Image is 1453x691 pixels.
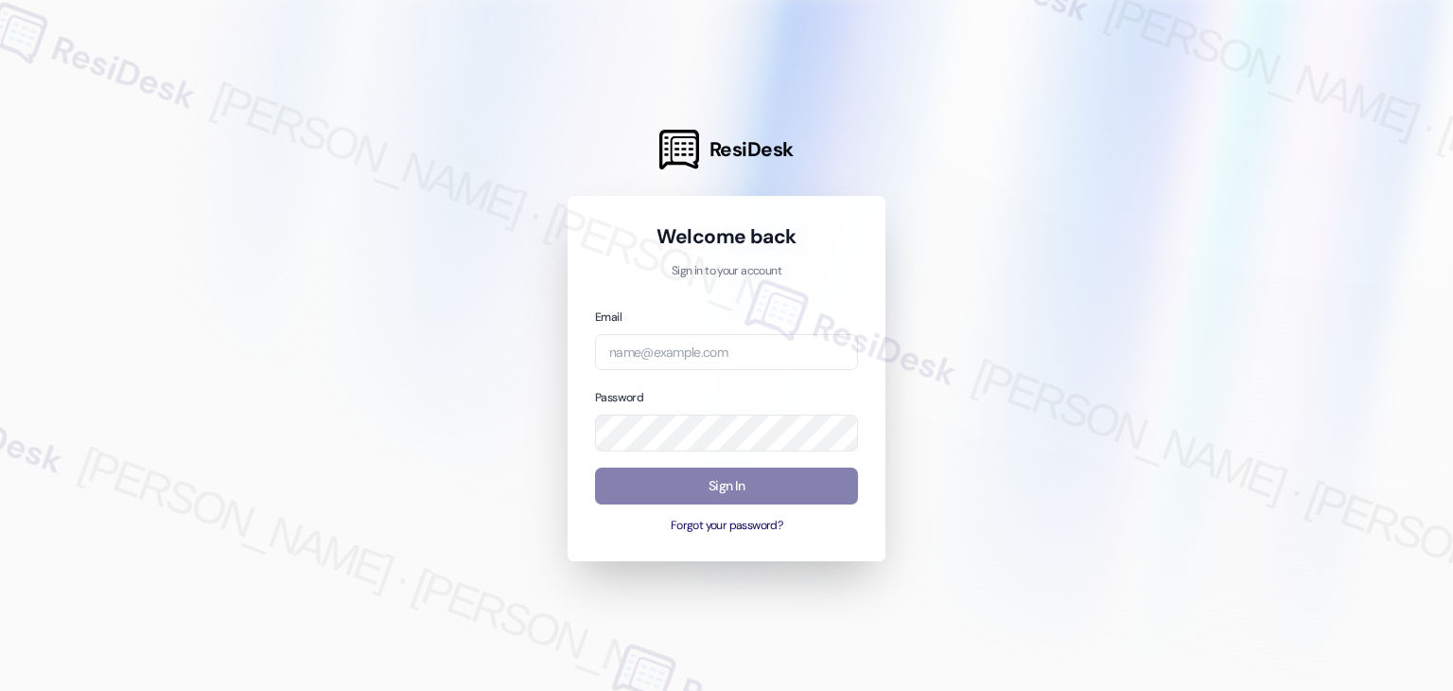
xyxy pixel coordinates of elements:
img: ResiDesk Logo [659,130,699,169]
button: Sign In [595,468,858,505]
label: Email [595,310,621,325]
h1: Welcome back [595,223,858,250]
input: name@example.com [595,334,858,371]
label: Password [595,390,643,405]
p: Sign in to your account [595,263,858,280]
span: ResiDesk [709,136,794,163]
button: Forgot your password? [595,518,858,535]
